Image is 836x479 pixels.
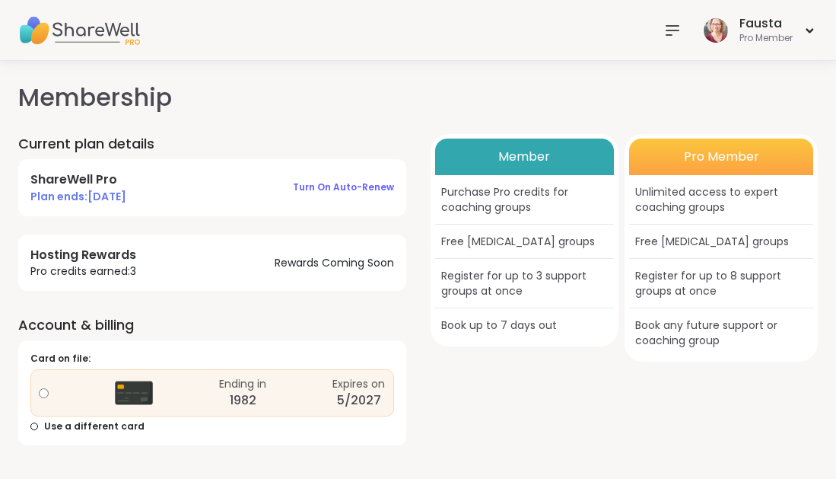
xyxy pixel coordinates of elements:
h2: Current plan details [18,134,406,153]
img: ShareWell Nav Logo [18,4,140,57]
div: Ending in [219,376,266,391]
div: Card on file: [30,353,394,366]
div: Free [MEDICAL_DATA] groups [435,225,615,259]
div: Book up to 7 days out [435,308,615,342]
button: Turn on auto-renew [293,171,394,203]
h4: ShareWell Pro [30,171,126,188]
div: 5/2027 [337,391,381,410]
div: Pro Member [629,139,813,175]
span: Turn on auto-renew [293,180,394,193]
img: Credit Card [115,374,153,412]
span: Use a different card [44,420,145,433]
div: Expires on [332,376,385,391]
span: Plan ends: [DATE] [30,189,126,204]
div: Purchase Pro credits for coaching groups [435,175,615,225]
div: 1982 [230,391,256,410]
div: Register for up to 3 support groups at once [435,259,615,308]
div: Member [435,139,615,175]
div: Register for up to 8 support groups at once [629,259,813,308]
h1: Membership [18,79,818,116]
div: Unlimited access to expert coaching groups [629,175,813,225]
div: Free [MEDICAL_DATA] groups [629,225,813,259]
div: Fausta [739,15,793,32]
h4: Hosting Rewards [30,247,136,263]
div: Book any future support or coaching group [629,308,813,357]
div: Pro Member [739,32,793,45]
span: Pro credits earned: 3 [30,263,136,279]
h2: Account & billing [18,315,406,334]
span: Rewards Coming Soon [275,255,394,270]
img: Fausta [704,18,728,43]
